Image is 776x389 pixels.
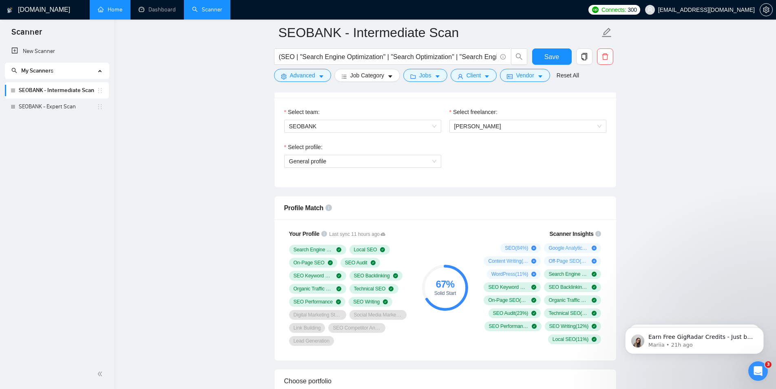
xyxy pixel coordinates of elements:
[336,273,341,278] span: check-circle
[318,73,324,79] span: caret-down
[592,246,597,251] span: plus-circle
[321,231,327,237] span: info-circle
[553,336,588,343] span: Local SEO ( 11 %)
[353,299,380,305] span: SEO Writing
[289,120,436,132] span: SEOBANK
[7,4,13,17] img: logo
[21,67,53,74] span: My Scanners
[5,99,109,115] li: SEOBANK - Expert Scan
[548,245,588,251] span: Google Analytics ( 26 %)
[537,73,543,79] span: caret-down
[5,43,109,59] li: New Scanner
[288,143,323,152] span: Select profile:
[592,298,597,303] span: check-circle
[294,246,334,253] span: Search Engine Optimization
[11,43,102,59] a: New Scanner
[19,82,97,99] a: SEOBANK - Intermediate Scan
[592,337,597,342] span: check-circle
[765,361,772,368] span: 3
[294,325,321,331] span: Link Building
[333,325,381,331] span: SEO Competitor Analysis
[548,271,588,277] span: Search Engine Optimization ( 80 %)
[557,71,579,80] a: Reset All
[548,310,588,316] span: Technical SEO ( 15 %)
[294,312,342,318] span: Digital Marketing Strategy
[592,259,597,264] span: plus-circle
[289,155,436,167] span: General profile
[192,6,222,13] a: searchScanner
[294,259,325,266] span: On-Page SEO
[11,67,53,74] span: My Scanners
[389,286,394,291] span: check-circle
[760,7,772,13] span: setting
[284,108,320,116] label: Select team:
[354,312,402,318] span: Social Media Marketing
[592,285,597,290] span: check-circle
[592,272,597,277] span: check-circle
[329,231,385,238] span: Last sync 11 hours ago
[548,284,588,290] span: SEO Backlinking ( 48 %)
[354,286,386,292] span: Technical SEO
[350,71,384,80] span: Job Category
[11,68,17,73] span: search
[97,87,103,94] span: holder
[387,73,393,79] span: caret-down
[592,324,597,329] span: check-circle
[549,231,593,237] span: Scanner Insights
[516,71,534,80] span: Vendor
[98,6,122,13] a: homeHome
[489,323,529,330] span: SEO Performance ( 12 %)
[97,370,105,378] span: double-left
[97,103,103,110] span: holder
[336,299,341,304] span: check-circle
[458,73,463,79] span: user
[511,48,527,65] button: search
[760,7,773,13] a: setting
[336,247,341,252] span: check-circle
[505,245,528,251] span: SEO ( 84 %)
[601,5,626,14] span: Connects:
[576,48,593,65] button: copy
[294,338,329,344] span: Lead Generation
[592,311,597,316] span: check-circle
[760,3,773,16] button: setting
[597,48,613,65] button: delete
[380,247,385,252] span: check-circle
[601,27,612,38] span: edit
[422,291,468,296] div: Solid Start
[647,7,653,13] span: user
[5,82,109,99] li: SEOBANK - Intermediate Scan
[336,286,341,291] span: check-circle
[403,69,447,82] button: folderJobscaret-down
[595,231,601,237] span: info-circle
[488,297,528,303] span: On-Page SEO ( 35 %)
[451,69,497,82] button: userClientcaret-down
[531,246,536,251] span: plus-circle
[488,284,528,290] span: SEO Keyword Research ( 64 %)
[488,258,528,264] span: Content Writing ( 16 %)
[531,285,536,290] span: check-circle
[435,73,440,79] span: caret-down
[454,123,501,130] span: [PERSON_NAME]
[548,258,588,264] span: Off-Page SEO ( 16 %)
[289,231,320,237] span: Your Profile
[549,323,589,330] span: SEO Writing ( 12 %)
[628,5,637,14] span: 300
[354,246,377,253] span: Local SEO
[419,71,431,80] span: Jobs
[531,298,536,303] span: check-circle
[500,69,550,82] button: idcardVendorcaret-down
[274,69,331,82] button: settingAdvancedcaret-down
[410,73,416,79] span: folder
[531,259,536,264] span: plus-circle
[279,52,497,62] input: Search Freelance Jobs...
[422,279,468,289] div: 67 %
[748,361,768,381] iframe: Intercom live chat
[279,22,600,43] input: Scanner name...
[294,299,333,305] span: SEO Performance
[328,260,333,265] span: check-circle
[511,53,527,60] span: search
[294,273,334,279] span: SEO Keyword Research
